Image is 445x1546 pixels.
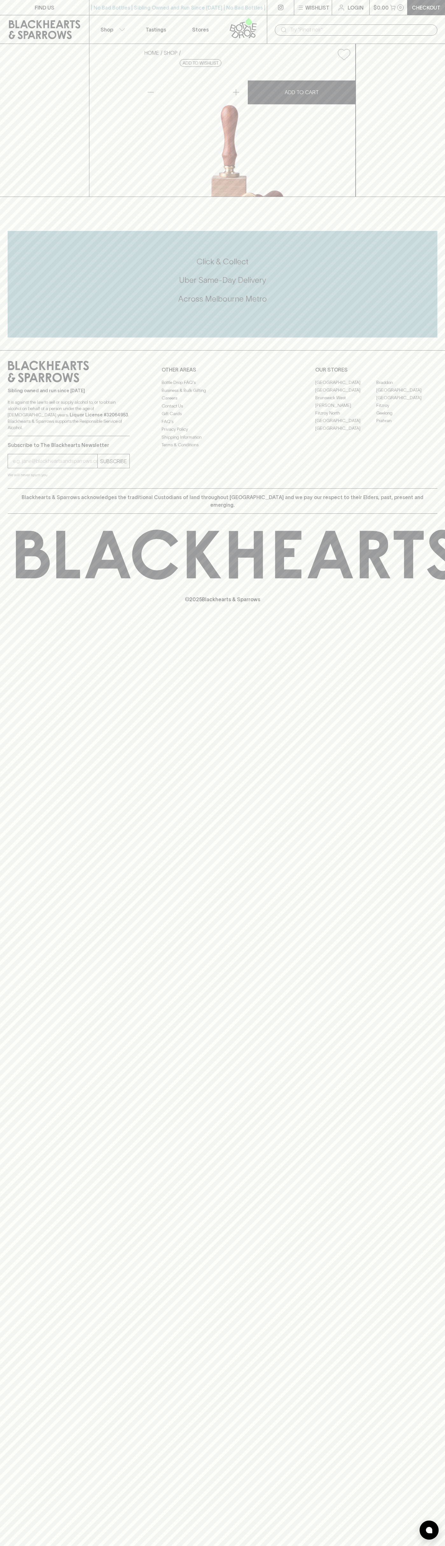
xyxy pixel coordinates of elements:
input: Try "Pinot noir" [290,25,432,35]
p: 0 [399,6,402,9]
input: e.g. jane@blackheartsandsparrows.com.au [13,456,97,466]
a: [GEOGRAPHIC_DATA] [315,379,376,386]
button: Add to wishlist [180,59,221,67]
p: Login [348,4,364,11]
p: Subscribe to The Blackhearts Newsletter [8,441,130,449]
h5: Uber Same-Day Delivery [8,275,437,285]
a: Tastings [134,15,178,44]
a: Contact Us [162,402,284,410]
a: FAQ's [162,418,284,425]
p: Shop [101,26,113,33]
p: FIND US [35,4,54,11]
a: HOME [144,50,159,56]
a: SHOP [164,50,177,56]
p: OTHER AREAS [162,366,284,373]
a: [GEOGRAPHIC_DATA] [376,386,437,394]
p: Stores [192,26,209,33]
p: Blackhearts & Sparrows acknowledges the traditional Custodians of land throughout [GEOGRAPHIC_DAT... [12,493,433,509]
p: Tastings [146,26,166,33]
button: Shop [89,15,134,44]
a: Gift Cards [162,410,284,418]
img: 34257.png [139,65,355,197]
strong: Liquor License #32064953 [70,412,128,417]
a: Careers [162,394,284,402]
a: Stores [178,15,223,44]
button: Add to wishlist [335,46,353,63]
button: ADD TO CART [248,80,356,104]
a: Terms & Conditions [162,441,284,449]
a: [PERSON_NAME] [315,401,376,409]
p: Wishlist [305,4,330,11]
button: SUBSCRIBE [98,454,129,468]
a: Privacy Policy [162,426,284,433]
p: Sibling owned and run since [DATE] [8,387,130,394]
a: [GEOGRAPHIC_DATA] [315,386,376,394]
p: It is against the law to sell or supply alcohol to, or to obtain alcohol on behalf of a person un... [8,399,130,431]
p: SUBSCRIBE [100,457,127,465]
a: Braddon [376,379,437,386]
div: Call to action block [8,231,437,338]
a: Business & Bulk Gifting [162,386,284,394]
a: [GEOGRAPHIC_DATA] [315,424,376,432]
img: bubble-icon [426,1527,432,1533]
p: Checkout [412,4,441,11]
a: Brunswick West [315,394,376,401]
a: Shipping Information [162,433,284,441]
h5: Click & Collect [8,256,437,267]
a: Fitzroy [376,401,437,409]
a: Bottle Drop FAQ's [162,379,284,386]
a: [GEOGRAPHIC_DATA] [315,417,376,424]
p: $0.00 [373,4,389,11]
p: ADD TO CART [285,88,319,96]
p: OUR STORES [315,366,437,373]
a: Prahran [376,417,437,424]
a: Geelong [376,409,437,417]
p: We will never spam you [8,472,130,478]
a: Fitzroy North [315,409,376,417]
a: [GEOGRAPHIC_DATA] [376,394,437,401]
h5: Across Melbourne Metro [8,294,437,304]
